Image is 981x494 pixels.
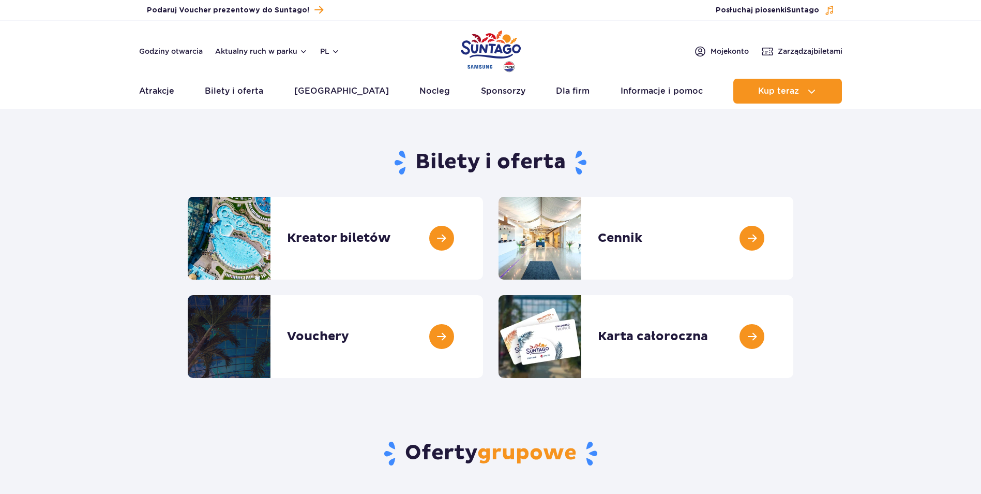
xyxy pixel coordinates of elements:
a: Dla firm [556,79,590,104]
a: Informacje i pomoc [621,79,703,104]
a: Bilety i oferta [205,79,263,104]
span: grupowe [477,440,577,466]
span: Suntago [787,7,819,14]
button: pl [320,46,340,56]
button: Kup teraz [733,79,842,104]
button: Posłuchaj piosenkiSuntago [716,5,835,16]
a: Mojekonto [694,45,749,57]
a: Nocleg [419,79,450,104]
a: Atrakcje [139,79,174,104]
h2: Oferty [188,440,793,467]
a: Godziny otwarcia [139,46,203,56]
span: Kup teraz [758,86,799,96]
a: Sponsorzy [481,79,525,104]
span: Podaruj Voucher prezentowy do Suntago! [147,5,309,16]
a: Podaruj Voucher prezentowy do Suntago! [147,3,323,17]
h1: Bilety i oferta [188,149,793,176]
span: Zarządzaj biletami [778,46,842,56]
a: [GEOGRAPHIC_DATA] [294,79,389,104]
a: Park of Poland [461,26,521,74]
span: Posłuchaj piosenki [716,5,819,16]
span: Moje konto [711,46,749,56]
button: Aktualny ruch w parku [215,47,308,55]
a: Zarządzajbiletami [761,45,842,57]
